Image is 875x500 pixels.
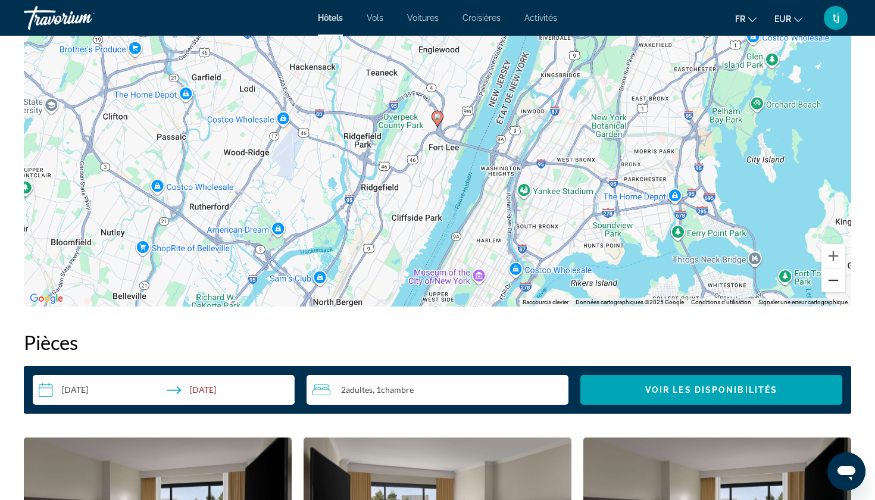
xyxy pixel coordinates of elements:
[691,299,751,305] a: Conditions d'utilisation (s'ouvre dans un nouvel onglet)
[645,385,777,395] span: Voir les disponibilités
[735,10,757,27] button: Change language
[24,2,143,33] a: Travorium
[341,385,373,395] span: 2
[367,13,383,23] a: Vols
[373,385,414,395] span: , 1
[523,298,568,307] button: Raccourcis clavier
[758,299,848,305] a: Signaler une erreur cartographique
[24,330,851,354] h2: Pièces
[346,385,373,395] span: Adultes
[33,375,295,405] button: Check-in date: Dec 11, 2025 Check-out date: Dec 13, 2025
[27,291,66,307] img: Google
[774,10,802,27] button: Change currency
[576,299,684,305] span: Données cartographiques ©2025 Google
[735,14,745,24] span: fr
[774,14,791,24] span: EUR
[821,244,845,268] button: Zoom avant
[524,13,557,23] a: Activités
[820,5,851,30] button: User Menu
[462,13,501,23] a: Croisières
[833,12,839,24] span: tj
[821,268,845,292] button: Zoom arrière
[318,13,343,23] a: Hôtels
[27,291,66,307] a: Ouvrir cette zone dans Google Maps (dans une nouvelle fenêtre)
[33,375,842,405] div: Search widget
[381,385,414,395] span: Chambre
[307,375,568,405] button: Travelers: 2 adults, 0 children
[580,375,842,405] button: Voir les disponibilités
[827,452,865,490] iframe: Bouton de lancement de la fenêtre de messagerie
[407,13,439,23] a: Voitures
